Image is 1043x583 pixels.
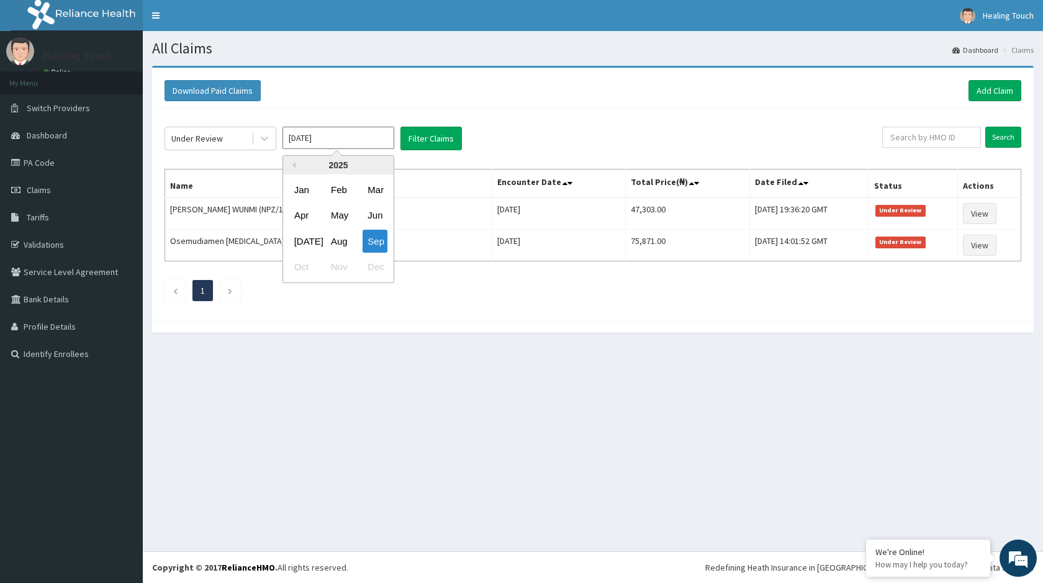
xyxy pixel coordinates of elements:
[869,169,958,198] th: Status
[171,132,223,145] div: Under Review
[363,230,387,253] div: Choose September 2025
[6,37,34,65] img: User Image
[400,127,462,150] button: Filter Claims
[165,169,492,198] th: Name
[875,237,926,248] span: Under Review
[963,235,996,256] a: View
[983,10,1034,21] span: Healing Touch
[492,197,625,230] td: [DATE]
[705,561,1034,574] div: Redefining Heath Insurance in [GEOGRAPHIC_DATA] using Telemedicine and Data Science!
[165,80,261,101] button: Download Paid Claims
[875,559,981,570] p: How may I help you today?
[749,197,869,230] td: [DATE] 19:36:20 GMT
[27,212,49,223] span: Tariffs
[222,562,275,573] a: RelianceHMO
[626,230,750,261] td: 75,871.00
[43,68,73,76] a: Online
[289,230,314,253] div: Choose July 2025
[952,45,998,55] a: Dashboard
[363,204,387,227] div: Choose June 2025
[326,178,351,201] div: Choose February 2025
[626,169,750,198] th: Total Price(₦)
[152,40,1034,56] h1: All Claims
[165,197,492,230] td: [PERSON_NAME] WUNMI (NPZ/10046/A)
[958,169,1021,198] th: Actions
[289,162,296,168] button: Previous Year
[875,546,981,558] div: We're Online!
[43,50,113,61] p: Healing Touch
[27,102,90,114] span: Switch Providers
[363,178,387,201] div: Choose March 2025
[960,8,975,24] img: User Image
[227,285,233,296] a: Next page
[289,204,314,227] div: Choose April 2025
[143,551,1043,583] footer: All rights reserved.
[875,205,926,216] span: Under Review
[326,204,351,227] div: Choose May 2025
[749,169,869,198] th: Date Filed
[626,197,750,230] td: 47,303.00
[492,230,625,261] td: [DATE]
[882,127,981,148] input: Search by HMO ID
[749,230,869,261] td: [DATE] 14:01:52 GMT
[27,184,51,196] span: Claims
[985,127,1021,148] input: Search
[492,169,625,198] th: Encounter Date
[283,177,394,280] div: month 2025-09
[289,178,314,201] div: Choose January 2025
[152,562,278,573] strong: Copyright © 2017 .
[1000,45,1034,55] li: Claims
[968,80,1021,101] a: Add Claim
[201,285,205,296] a: Page 1 is your current page
[165,230,492,261] td: Osemudiamen [MEDICAL_DATA] Omondiagbe (ENP/10861/A)
[282,127,394,149] input: Select Month and Year
[283,156,394,174] div: 2025
[326,230,351,253] div: Choose August 2025
[27,130,67,141] span: Dashboard
[173,285,178,296] a: Previous page
[963,203,996,224] a: View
